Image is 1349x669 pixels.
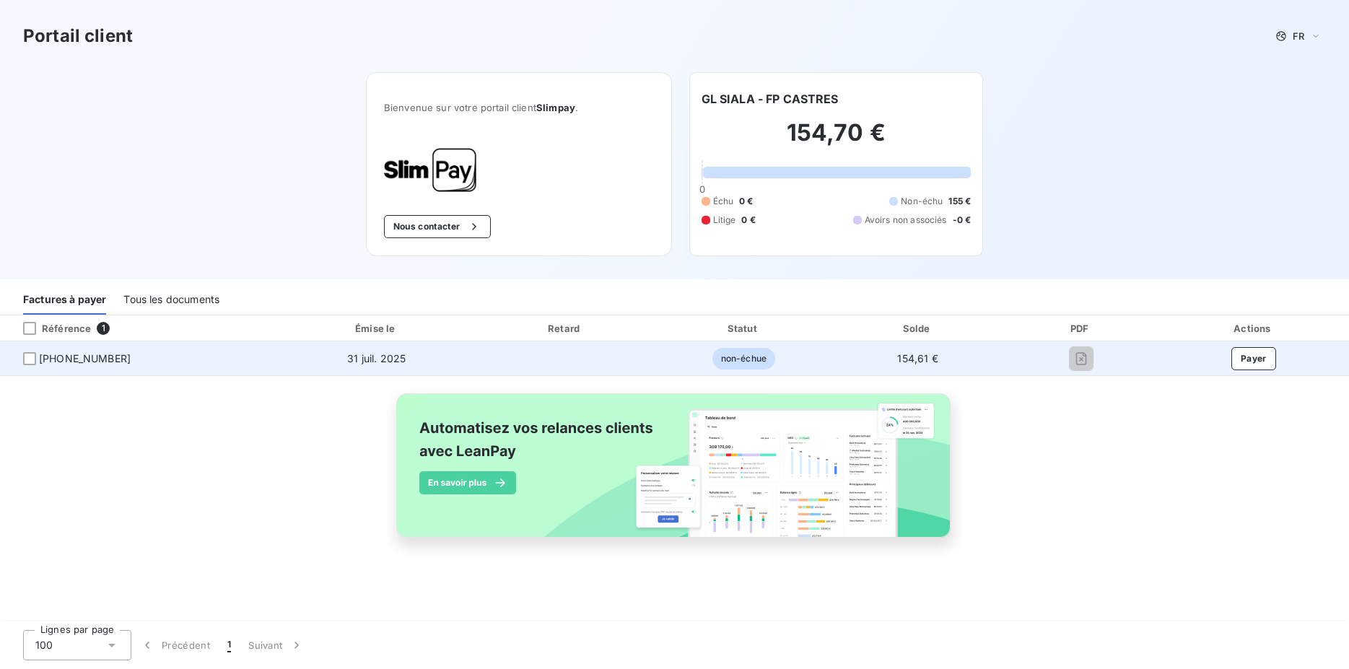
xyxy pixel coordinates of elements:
span: 154,61 € [897,352,938,364]
span: Litige [713,214,736,227]
div: Référence [12,322,91,335]
span: 155 € [948,195,971,208]
div: Émise le [281,321,472,336]
span: FR [1293,30,1304,42]
span: non-échue [712,348,775,370]
div: Actions [1161,321,1346,336]
h6: GL SIALA - FP CASTRES [702,90,839,108]
div: Tous les documents [123,284,219,315]
span: 0 € [739,195,753,208]
button: 1 [219,630,240,660]
button: Nous contacter [384,215,491,238]
img: banner [383,385,966,562]
span: Bienvenue sur votre portail client . [384,102,654,113]
h2: 154,70 € [702,118,972,162]
button: Précédent [131,630,219,660]
span: 0 [699,183,705,195]
span: Non-échu [901,195,943,208]
div: PDF [1007,321,1156,336]
h3: Portail client [23,23,133,49]
div: Statut [658,321,829,336]
button: Suivant [240,630,313,660]
span: [PHONE_NUMBER] [39,351,131,366]
span: 1 [227,638,231,652]
div: Factures à payer [23,284,106,315]
div: Retard [478,321,652,336]
span: Échu [713,195,734,208]
img: Company logo [384,148,476,192]
button: Payer [1231,347,1276,370]
span: Avoirs non associés [865,214,947,227]
span: -0 € [953,214,972,227]
div: Solde [834,321,1000,336]
span: 31 juil. 2025 [347,352,406,364]
span: 100 [35,638,53,652]
span: 0 € [741,214,755,227]
span: 1 [97,322,110,335]
span: Slimpay [536,102,575,113]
